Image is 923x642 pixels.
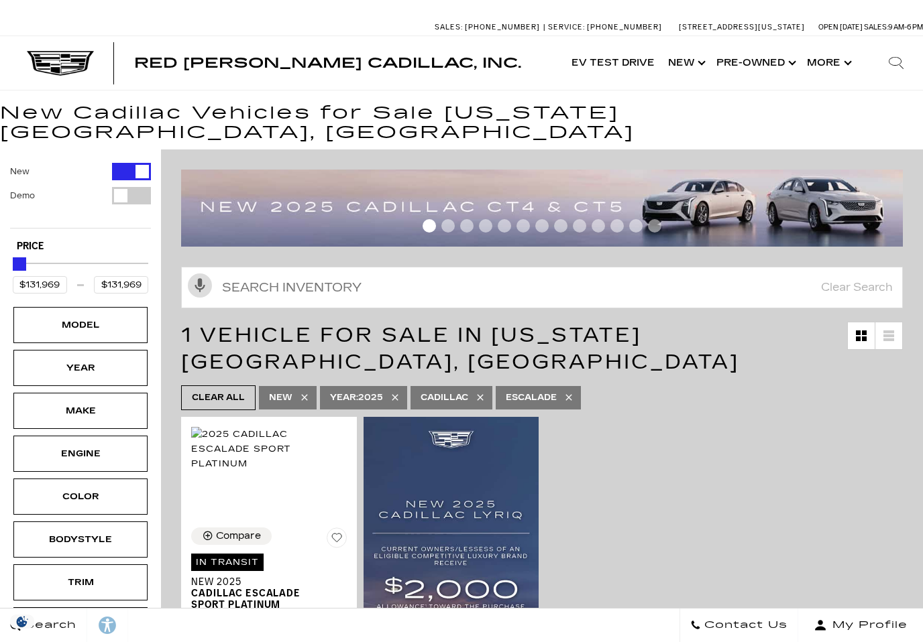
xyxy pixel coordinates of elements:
[441,219,455,233] span: Go to slide 2
[13,564,148,600] div: TrimTrim
[818,23,863,31] span: Open [DATE]
[701,616,788,635] span: Contact Us
[191,553,347,611] a: In TransitNew 2025Cadillac Escalade Sport Platinum
[21,616,76,635] span: Search
[710,36,800,90] a: Pre-Owned
[679,23,805,31] a: [STREET_ADDRESS][US_STATE]
[47,318,114,332] div: Model
[330,389,383,406] span: 2025
[191,576,337,588] span: New 2025
[13,478,148,515] div: ColorColor
[680,608,798,642] a: Contact Us
[47,489,114,504] div: Color
[13,350,148,386] div: YearYear
[7,615,38,629] img: Opt-Out Icon
[47,403,114,418] div: Make
[517,219,530,233] span: Go to slide 6
[10,165,30,178] label: New
[47,361,114,375] div: Year
[587,23,662,31] span: [PHONE_NUMBER]
[13,393,148,429] div: MakeMake
[7,615,38,629] section: Click to Open Cookie Consent Modal
[330,393,358,402] span: Year :
[10,163,151,228] div: Filter by Vehicle Type
[798,608,923,642] button: Open user profile menu
[800,36,856,90] button: More
[610,219,624,233] span: Go to slide 11
[216,530,261,542] div: Compare
[47,532,114,547] div: Bodystyle
[13,253,148,294] div: Price
[827,616,908,635] span: My Profile
[134,55,521,71] span: Red [PERSON_NAME] Cadillac, Inc.
[47,575,114,590] div: Trim
[327,527,347,553] button: Save Vehicle
[535,219,549,233] span: Go to slide 7
[47,446,114,461] div: Engine
[465,23,540,31] span: [PHONE_NUMBER]
[17,241,144,253] h5: Price
[134,56,521,70] a: Red [PERSON_NAME] Cadillac, Inc.
[191,527,272,545] button: Compare Vehicle
[648,219,661,233] span: Go to slide 13
[592,219,605,233] span: Go to slide 10
[192,389,245,406] span: Clear All
[27,51,94,76] img: Cadillac Dark Logo with Cadillac White Text
[435,23,543,31] a: Sales: [PHONE_NUMBER]
[181,267,903,308] input: Search Inventory
[506,389,557,406] span: Escalade
[629,219,643,233] span: Go to slide 12
[423,219,436,233] span: Go to slide 1
[13,276,67,294] input: Minimum
[479,219,492,233] span: Go to slide 4
[191,554,264,571] span: In Transit
[548,23,585,31] span: Service:
[460,219,474,233] span: Go to slide 3
[181,170,903,247] img: 2507-july-ct-offer-09
[554,219,567,233] span: Go to slide 8
[191,588,337,611] span: Cadillac Escalade Sport Platinum
[10,189,35,202] label: Demo
[661,36,710,90] a: New
[13,521,148,558] div: BodystyleBodystyle
[421,389,468,406] span: Cadillac
[13,307,148,343] div: ModelModel
[573,219,586,233] span: Go to slide 9
[864,23,888,31] span: Sales:
[565,36,661,90] a: EV Test Drive
[435,23,463,31] span: Sales:
[543,23,665,31] a: Service: [PHONE_NUMBER]
[191,427,347,471] img: 2025 Cadillac Escalade Sport Platinum
[269,389,292,406] span: New
[188,273,212,298] svg: Click to toggle on voice search
[13,257,26,271] div: Maximum Price
[13,436,148,472] div: EngineEngine
[181,323,739,374] span: 1 Vehicle for Sale in [US_STATE][GEOGRAPHIC_DATA], [GEOGRAPHIC_DATA]
[498,219,511,233] span: Go to slide 5
[888,23,923,31] span: 9 AM-6 PM
[94,276,148,294] input: Maximum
